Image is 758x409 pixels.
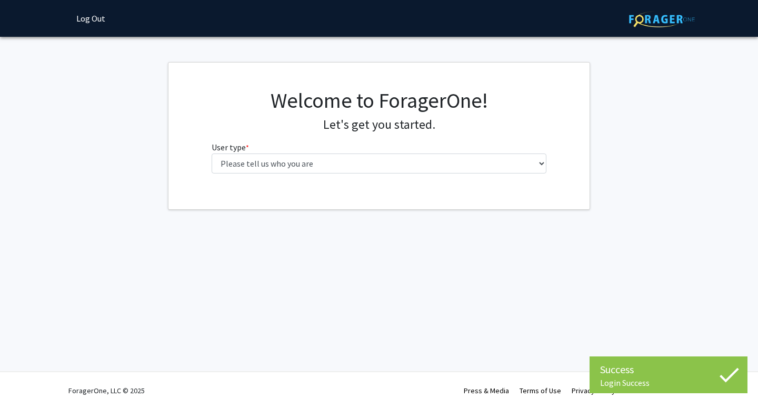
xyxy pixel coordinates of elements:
label: User type [212,141,249,154]
div: Success [600,362,737,377]
a: Press & Media [464,386,509,395]
img: ForagerOne Logo [629,11,695,27]
a: Terms of Use [520,386,561,395]
h1: Welcome to ForagerOne! [212,88,547,113]
h4: Let's get you started. [212,117,547,132]
div: Login Success [600,377,737,388]
div: ForagerOne, LLC © 2025 [68,372,145,409]
a: Privacy Policy [572,386,615,395]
